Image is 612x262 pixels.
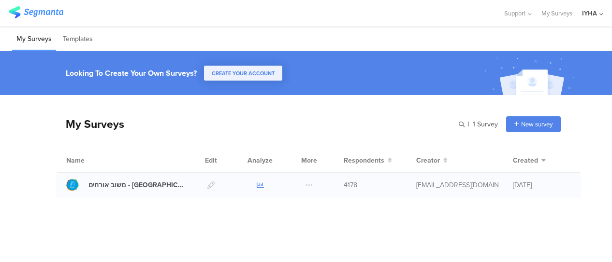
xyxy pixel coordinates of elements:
[344,155,384,165] span: Respondents
[246,148,275,172] div: Analyze
[56,116,124,132] div: My Surveys
[416,155,448,165] button: Creator
[212,69,275,77] span: CREATE YOUR ACCOUNT
[473,119,498,129] span: 1 Survey
[466,119,471,129] span: |
[416,155,440,165] span: Creator
[66,155,124,165] div: Name
[88,180,186,190] div: משוב אורחים - בית שאן
[481,54,581,98] img: create_account_image.svg
[344,180,357,190] span: 4178
[513,155,538,165] span: Created
[58,28,97,51] li: Templates
[66,179,186,191] a: משוב אורחים - [GEOGRAPHIC_DATA]
[416,180,498,190] div: ofir@iyha.org.il
[204,66,282,81] button: CREATE YOUR ACCOUNT
[9,6,63,18] img: segmanta logo
[344,155,392,165] button: Respondents
[299,148,320,172] div: More
[513,180,571,190] div: [DATE]
[521,120,553,129] span: New survey
[12,28,56,51] li: My Surveys
[513,155,546,165] button: Created
[66,68,197,79] div: Looking To Create Your Own Surveys?
[504,9,525,18] span: Support
[201,148,221,172] div: Edit
[582,9,597,18] div: IYHA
